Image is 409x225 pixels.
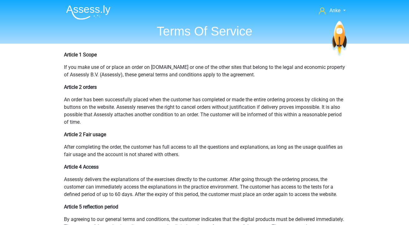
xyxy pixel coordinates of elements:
[329,7,340,13] span: Anke
[66,5,110,20] img: Assessly
[64,143,345,158] p: After completing the order, the customer has full access to all the questions and explanations, a...
[64,176,345,198] p: Assessly delivers the explanations of the exercises directly to the customer. After going through...
[331,21,348,57] img: spaceship.7d73109d6933.svg
[64,64,345,79] p: If you make use of or place an order on [DOMAIN_NAME] or one of the other sites that belong to th...
[316,7,348,14] a: Anke
[64,204,118,210] b: Article 5 reflection period
[64,52,97,58] b: Article 1 Scope
[64,96,345,126] p: An order has been successfully placed when the customer has completed or made the entire ordering...
[64,84,97,90] b: Article 2 orders
[64,164,99,170] b: Article 4 Access
[64,132,106,137] b: Article 2 Fair usage
[61,24,348,39] h1: Terms Of Service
